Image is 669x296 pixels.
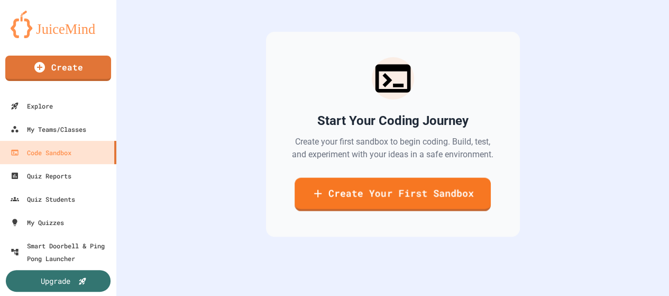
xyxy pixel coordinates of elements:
div: Quiz Students [11,193,75,205]
div: Explore [11,100,53,112]
a: Create [5,56,111,81]
div: Smart Doorbell & Ping Pong Launcher [11,239,112,265]
div: My Teams/Classes [11,123,86,136]
div: Quiz Reports [11,169,71,182]
a: Create Your First Sandbox [295,177,491,211]
h2: Start Your Coding Journey [317,112,469,129]
div: Upgrade [41,275,70,286]
div: My Quizzes [11,216,64,229]
p: Create your first sandbox to begin coding. Build, test, and experiment with your ideas in a safe ... [291,136,494,161]
div: Code Sandbox [11,146,71,159]
img: logo-orange.svg [11,11,106,38]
